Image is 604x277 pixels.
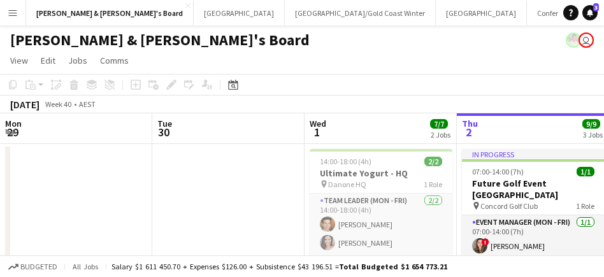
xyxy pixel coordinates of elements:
[42,99,74,109] span: Week 40
[462,118,478,129] span: Thu
[579,32,594,48] app-user-avatar: James Millard
[328,180,366,189] span: Danone HQ
[6,260,59,274] button: Budgeted
[577,167,594,176] span: 1/1
[111,262,447,271] div: Salary $1 611 450.70 + Expenses $126.00 + Subsistence $43 196.51 =
[472,167,524,176] span: 07:00-14:00 (7h)
[10,98,40,111] div: [DATE]
[593,3,599,11] span: 3
[100,55,129,66] span: Comms
[20,262,57,271] span: Budgeted
[424,180,442,189] span: 1 Role
[157,118,172,129] span: Tue
[5,52,33,69] a: View
[5,118,22,129] span: Mon
[436,1,527,25] button: [GEOGRAPHIC_DATA]
[582,119,600,129] span: 9/9
[460,125,478,139] span: 2
[480,201,538,211] span: Concord Golf Club
[68,55,87,66] span: Jobs
[63,52,92,69] a: Jobs
[194,1,285,25] button: [GEOGRAPHIC_DATA]
[36,52,61,69] a: Edit
[566,32,581,48] app-user-avatar: Arrence Torres
[310,194,452,255] app-card-role: Team Leader (Mon - Fri)2/214:00-18:00 (4h)[PERSON_NAME][PERSON_NAME]
[10,55,28,66] span: View
[308,125,326,139] span: 1
[10,31,310,50] h1: [PERSON_NAME] & [PERSON_NAME]'s Board
[583,130,603,139] div: 3 Jobs
[26,1,194,25] button: [PERSON_NAME] & [PERSON_NAME]'s Board
[339,262,447,271] span: Total Budgeted $1 654 773.21
[424,157,442,166] span: 2/2
[431,130,450,139] div: 2 Jobs
[310,118,326,129] span: Wed
[310,149,452,255] app-job-card: 14:00-18:00 (4h)2/2Ultimate Yogurt - HQ Danone HQ1 RoleTeam Leader (Mon - Fri)2/214:00-18:00 (4h)...
[576,201,594,211] span: 1 Role
[70,262,101,271] span: All jobs
[430,119,448,129] span: 7/7
[155,125,172,139] span: 30
[482,238,489,246] span: !
[320,157,371,166] span: 14:00-18:00 (4h)
[79,99,96,109] div: AEST
[41,55,55,66] span: Edit
[582,5,598,20] a: 3
[285,1,436,25] button: [GEOGRAPHIC_DATA]/Gold Coast Winter
[310,167,452,179] h3: Ultimate Yogurt - HQ
[3,125,22,139] span: 29
[95,52,134,69] a: Comms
